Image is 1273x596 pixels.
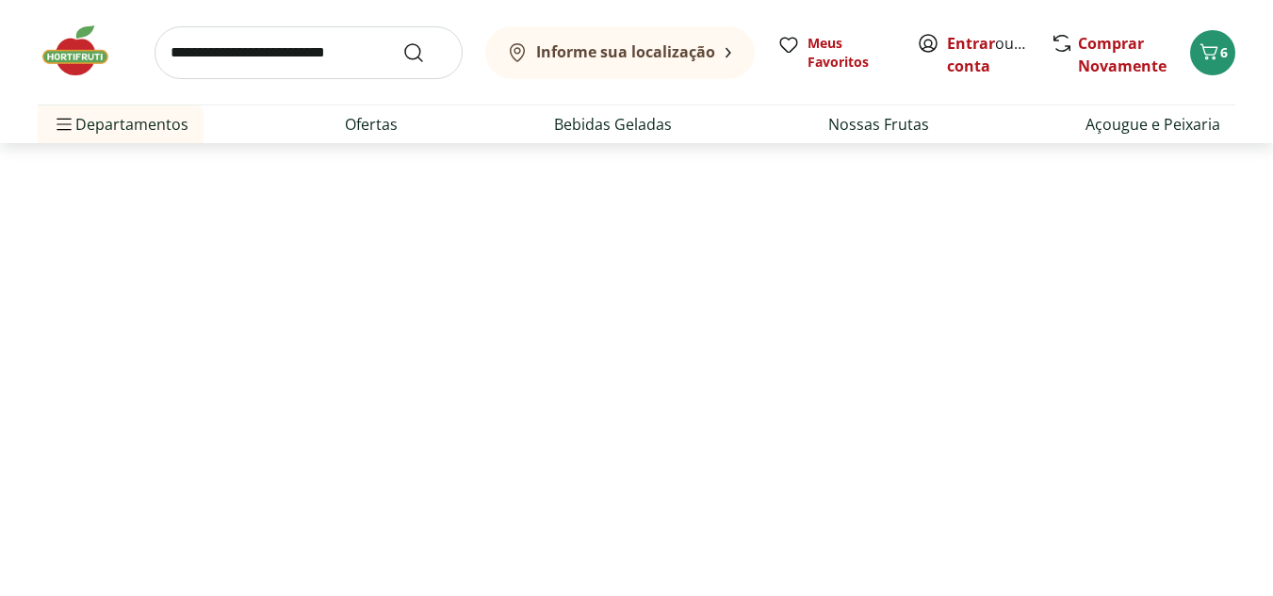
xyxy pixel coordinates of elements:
a: Nossas Frutas [828,113,929,136]
button: Carrinho [1190,30,1235,75]
a: Entrar [947,33,995,54]
button: Submit Search [402,41,448,64]
a: Açougue e Peixaria [1085,113,1220,136]
button: Menu [53,102,75,147]
span: Departamentos [53,102,188,147]
span: Meus Favoritos [808,34,894,72]
a: Criar conta [947,33,1051,76]
span: ou [947,32,1031,77]
button: Informe sua localização [485,26,755,79]
a: Meus Favoritos [777,34,894,72]
a: Ofertas [345,113,398,136]
img: Hortifruti [38,23,132,79]
a: Comprar Novamente [1078,33,1167,76]
input: search [155,26,463,79]
a: Bebidas Geladas [554,113,672,136]
span: 6 [1220,43,1228,61]
b: Informe sua localização [536,41,715,62]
